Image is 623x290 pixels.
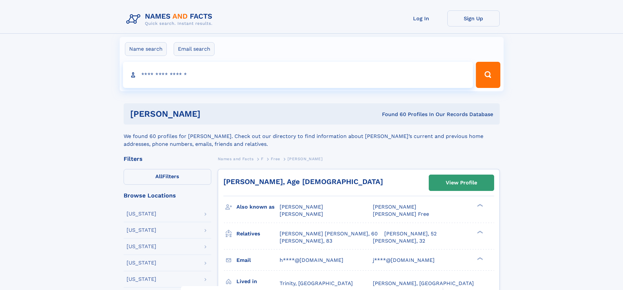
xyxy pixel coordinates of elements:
[127,244,156,249] div: [US_STATE]
[124,169,211,185] label: Filters
[280,280,353,286] span: Trinity, [GEOGRAPHIC_DATA]
[127,228,156,233] div: [US_STATE]
[261,157,264,161] span: F
[218,155,254,163] a: Names and Facts
[236,228,280,239] h3: Relatives
[476,230,483,234] div: ❯
[174,42,215,56] label: Email search
[130,110,291,118] h1: [PERSON_NAME]
[125,42,167,56] label: Name search
[476,62,500,88] button: Search Button
[124,125,500,148] div: We found 60 profiles for [PERSON_NAME]. Check out our directory to find information about [PERSON...
[271,155,280,163] a: Free
[127,260,156,265] div: [US_STATE]
[155,173,162,179] span: All
[291,111,493,118] div: Found 60 Profiles In Our Records Database
[261,155,264,163] a: F
[124,10,218,28] img: Logo Names and Facts
[124,193,211,198] div: Browse Locations
[236,276,280,287] h3: Lived in
[395,10,447,26] a: Log In
[280,230,378,237] a: [PERSON_NAME] [PERSON_NAME], 60
[280,237,332,245] a: [PERSON_NAME], 83
[373,204,416,210] span: [PERSON_NAME]
[373,237,425,245] a: [PERSON_NAME], 32
[447,10,500,26] a: Sign Up
[236,255,280,266] h3: Email
[446,175,477,190] div: View Profile
[124,156,211,162] div: Filters
[280,211,323,217] span: [PERSON_NAME]
[127,277,156,282] div: [US_STATE]
[236,201,280,213] h3: Also known as
[373,211,429,217] span: [PERSON_NAME] Free
[123,62,473,88] input: search input
[280,204,323,210] span: [PERSON_NAME]
[373,280,474,286] span: [PERSON_NAME], [GEOGRAPHIC_DATA]
[476,256,483,261] div: ❯
[476,203,483,208] div: ❯
[223,178,383,186] a: [PERSON_NAME], Age [DEMOGRAPHIC_DATA]
[287,157,322,161] span: [PERSON_NAME]
[429,175,494,191] a: View Profile
[127,211,156,216] div: [US_STATE]
[384,230,437,237] a: [PERSON_NAME], 52
[271,157,280,161] span: Free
